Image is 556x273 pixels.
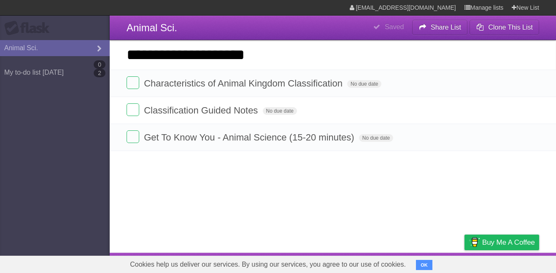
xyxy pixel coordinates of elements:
button: OK [416,260,432,270]
span: Buy me a coffee [482,235,535,250]
img: Buy me a coffee [469,235,480,249]
span: Get To Know You - Animal Science (15-20 minutes) [144,132,356,143]
button: Share List [412,20,468,35]
div: Flask [4,21,55,36]
span: No due date [263,107,297,115]
span: No due date [347,80,381,88]
span: No due date [359,134,393,142]
b: 0 [94,60,105,69]
a: Terms [425,255,443,271]
a: About [352,255,370,271]
b: 2 [94,69,105,77]
span: Cookies help us deliver our services. By using our services, you agree to our use of cookies. [121,256,414,273]
span: Classification Guided Notes [144,105,260,116]
b: Clone This List [488,24,533,31]
b: Share List [431,24,461,31]
label: Done [127,76,139,89]
a: Privacy [453,255,475,271]
label: Done [127,130,139,143]
a: Suggest a feature [486,255,539,271]
a: Developers [380,255,414,271]
label: Done [127,103,139,116]
span: Animal Sci. [127,22,177,33]
span: Characteristics of Animal Kingdom Classification [144,78,345,89]
button: Clone This List [470,20,539,35]
b: Saved [385,23,404,30]
a: Buy me a coffee [464,235,539,250]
